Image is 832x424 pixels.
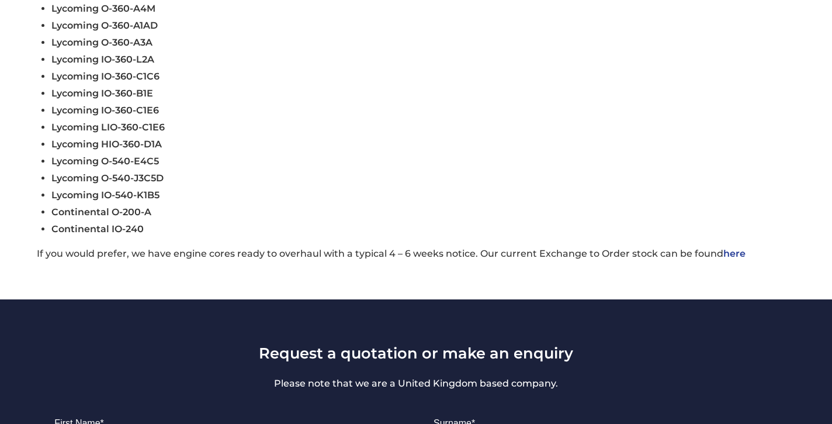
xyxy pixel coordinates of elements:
span: Continental O-200-A [51,206,151,218]
p: Please note that we are a United Kingdom based company. [37,377,795,391]
span: Lycoming O-360-A4M [51,3,155,14]
span: Lycoming IO-360-B1E [51,88,153,99]
span: Continental IO-240 [51,223,144,235]
p: If you would prefer, we have engine cores ready to overhaul with a typical 4 – 6 weeks notice. Ou... [37,247,795,261]
span: Lycoming IO-360-C1C6 [51,71,160,82]
span: Lycoming IO-360-L2A [51,54,154,65]
span: Lycoming IO-360-C1E6 [51,105,159,116]
span: Lycoming O-360-A3A [51,37,152,48]
span: Lycoming IO-540-K1B5 [51,189,160,201]
span: Lycoming O-540-E4C5 [51,156,159,167]
h3: Request a quotation or make an enquiry [37,344,795,362]
span: Lycoming O-540-J3C5D [51,173,164,184]
span: Lycoming LIO-360-C1E6 [51,122,165,133]
span: Lycoming O-360-A1AD [51,20,158,31]
span: Lycoming HIO-360-D1A [51,139,162,150]
a: here [723,248,746,259]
